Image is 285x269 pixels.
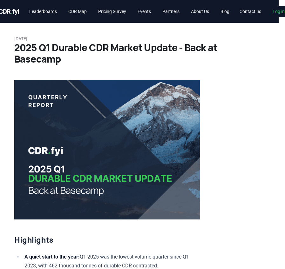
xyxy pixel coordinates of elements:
a: CDR Map [63,6,92,17]
img: blog post image [14,80,200,219]
nav: Main [24,6,234,17]
a: Blog [215,6,234,17]
a: Events [132,6,156,17]
span: . [11,8,13,15]
h1: 2025 Q1 Durable CDR Market Update - Back at Basecamp [14,42,258,65]
h2: Highlights [14,235,200,245]
a: About Us [186,6,214,17]
a: Leaderboards [24,6,62,17]
strong: A quiet start to the year: [24,254,80,260]
a: Contact us [234,6,266,17]
p: [DATE] [14,36,258,42]
a: Partners [157,6,185,17]
a: Pricing Survey [93,6,131,17]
